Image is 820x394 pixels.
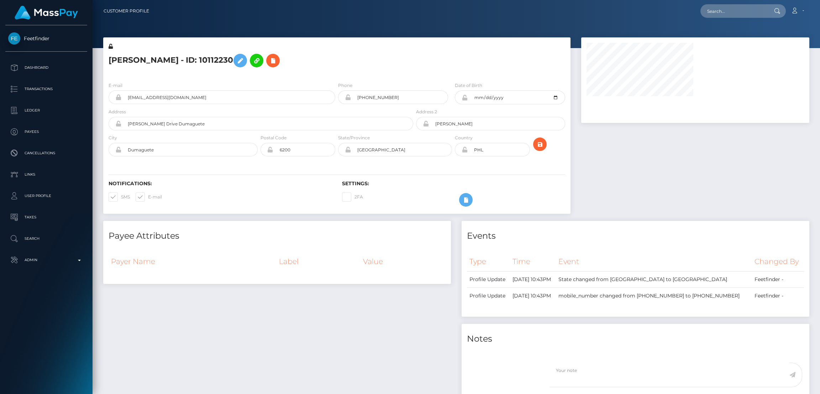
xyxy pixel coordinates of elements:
[5,102,87,119] a: Ledger
[510,252,556,271] th: Time
[5,144,87,162] a: Cancellations
[510,271,556,288] td: [DATE] 10:43PM
[8,212,84,223] p: Taxes
[752,271,804,288] td: Feetfinder -
[8,255,84,265] p: Admin
[261,135,287,141] label: Postal Code
[8,62,84,73] p: Dashboard
[5,208,87,226] a: Taxes
[5,187,87,205] a: User Profile
[556,252,752,271] th: Event
[109,252,277,271] th: Payer Name
[8,84,84,94] p: Transactions
[342,181,565,187] h6: Settings:
[136,192,162,202] label: E-mail
[104,4,149,19] a: Customer Profile
[109,230,446,242] h4: Payee Attributes
[8,148,84,159] p: Cancellations
[5,251,87,269] a: Admin
[5,59,87,77] a: Dashboard
[556,271,752,288] td: State changed from [GEOGRAPHIC_DATA] to [GEOGRAPHIC_DATA]
[109,192,130,202] label: SMS
[8,169,84,180] p: Links
[467,230,804,242] h4: Events
[467,333,804,345] h4: Notes
[361,252,446,271] th: Value
[467,252,510,271] th: Type
[8,126,84,137] p: Payees
[556,288,752,304] td: mobile_number changed from [PHONE_NUMBER] to [PHONE_NUMBER]
[5,123,87,141] a: Payees
[455,135,473,141] label: Country
[467,271,510,288] td: Profile Update
[752,252,804,271] th: Changed By
[109,50,409,71] h5: [PERSON_NAME] - ID: 10112230
[5,166,87,183] a: Links
[8,105,84,116] p: Ledger
[416,109,437,115] label: Address 2
[510,288,556,304] td: [DATE] 10:43PM
[8,233,84,244] p: Search
[277,252,361,271] th: Label
[5,35,87,42] span: Feetfinder
[467,288,510,304] td: Profile Update
[109,82,122,89] label: E-mail
[8,191,84,201] p: User Profile
[109,181,331,187] h6: Notifications:
[752,288,804,304] td: Feetfinder -
[109,109,126,115] label: Address
[455,82,482,89] label: Date of Birth
[109,135,117,141] label: City
[338,82,352,89] label: Phone
[5,230,87,248] a: Search
[5,80,87,98] a: Transactions
[342,192,363,202] label: 2FA
[15,6,78,20] img: MassPay Logo
[338,135,370,141] label: State/Province
[700,4,767,18] input: Search...
[8,32,20,45] img: Feetfinder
